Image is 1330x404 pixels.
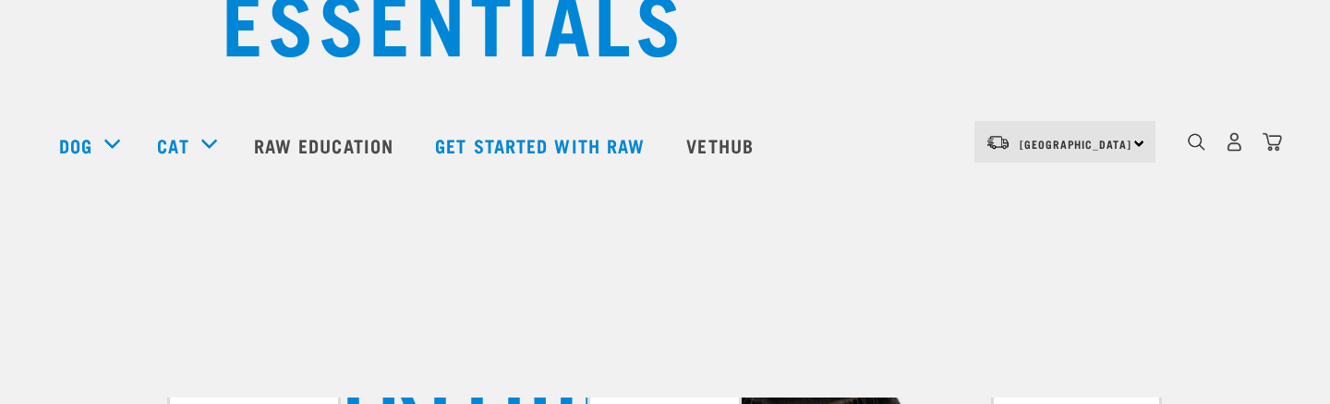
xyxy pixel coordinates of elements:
[236,108,417,182] a: Raw Education
[985,134,1010,151] img: van-moving.png
[157,131,188,159] a: Cat
[1188,133,1205,151] img: home-icon-1@2x.png
[59,131,92,159] a: Dog
[668,108,777,182] a: Vethub
[1020,141,1131,147] span: [GEOGRAPHIC_DATA]
[417,108,668,182] a: Get started with Raw
[1263,132,1282,152] img: home-icon@2x.png
[1225,132,1244,152] img: user.png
